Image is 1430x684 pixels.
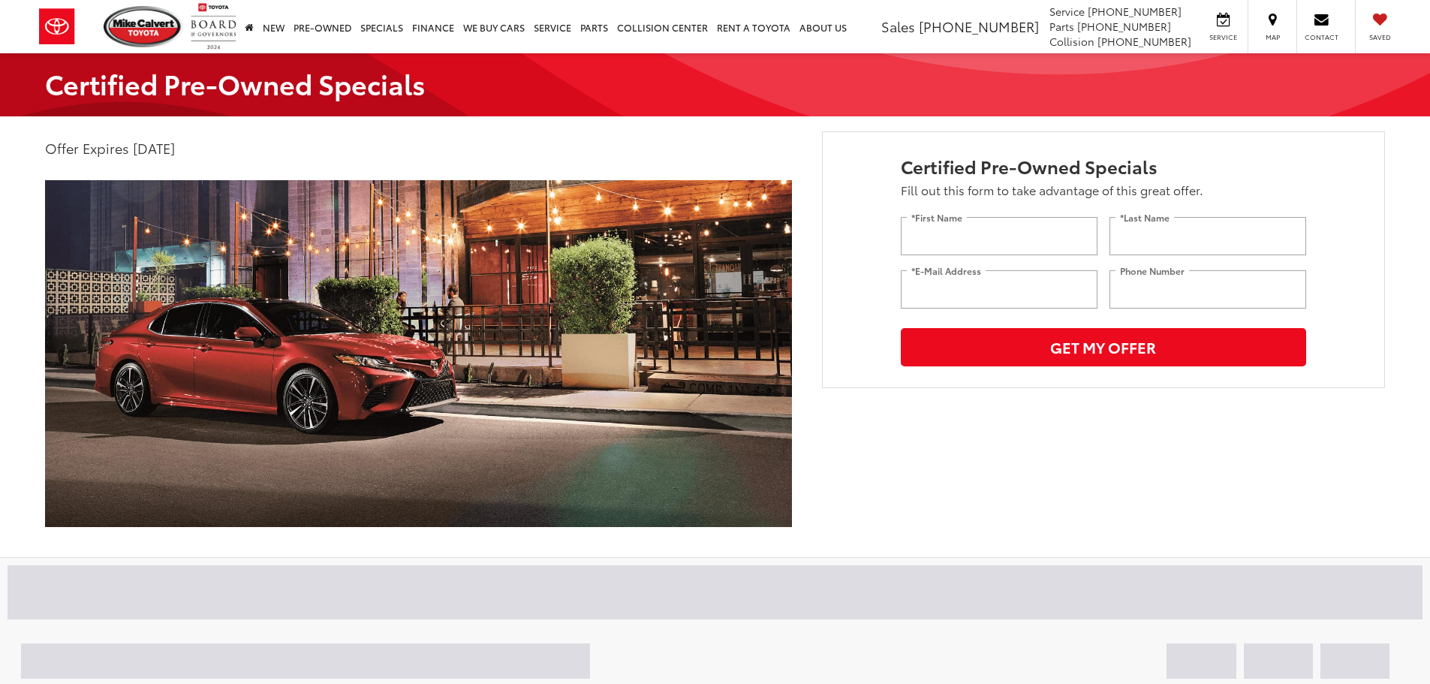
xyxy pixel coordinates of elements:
[919,17,1039,36] span: [PHONE_NUMBER]
[1077,19,1171,34] span: [PHONE_NUMBER]
[901,182,1306,199] p: Fill out this form to take advantage of this great offer.
[1088,4,1182,19] span: [PHONE_NUMBER]
[1115,212,1174,221] label: *Last Name
[907,212,967,221] label: *First Name
[1206,32,1240,42] span: Service
[1305,32,1338,42] span: Contact
[901,328,1306,366] button: Get My Offer
[1097,34,1191,49] span: [PHONE_NUMBER]
[1115,265,1189,275] label: Phone Number
[881,17,915,36] span: Sales
[1363,32,1396,42] span: Saved
[1049,34,1094,49] span: Collision
[1049,4,1085,19] span: Service
[1049,19,1074,34] span: Parts
[104,6,183,47] img: Mike Calvert Toyota
[45,64,426,102] strong: Certified Pre-Owned Specials
[1256,32,1289,42] span: Map
[901,156,1306,176] h3: Certified Pre-Owned Specials
[45,139,792,158] p: Offer Expires [DATE]
[907,265,986,275] label: *E-Mail Address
